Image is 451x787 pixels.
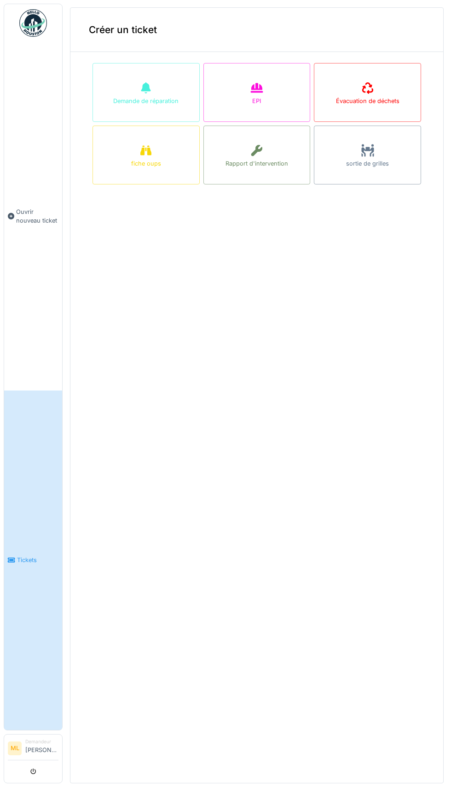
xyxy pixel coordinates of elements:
[25,738,58,758] li: [PERSON_NAME]
[8,741,22,755] li: ML
[225,159,288,168] div: Rapport d'intervention
[16,207,58,225] span: Ouvrir nouveau ticket
[346,159,389,168] div: sortie de grilles
[131,159,161,168] div: fiche oups
[8,738,58,760] a: ML Demandeur[PERSON_NAME]
[25,738,58,745] div: Demandeur
[70,8,443,52] div: Créer un ticket
[17,556,58,564] span: Tickets
[113,97,179,105] div: Demande de réparation
[252,97,261,105] div: EPI
[4,42,62,391] a: Ouvrir nouveau ticket
[4,391,62,730] a: Tickets
[336,97,399,105] div: Évacuation de déchets
[19,9,47,37] img: Badge_color-CXgf-gQk.svg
